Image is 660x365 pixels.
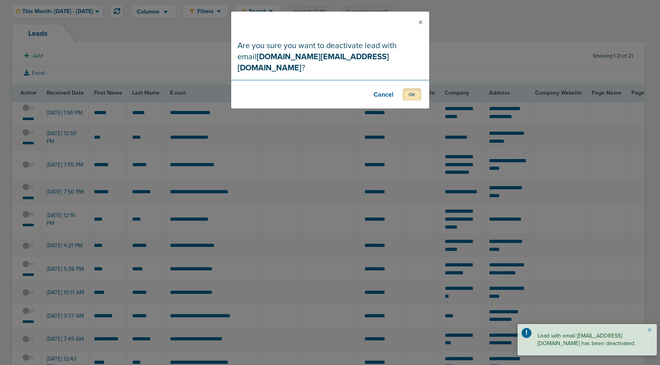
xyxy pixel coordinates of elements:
button: OK [403,88,421,101]
div: Are you sure you want to deactivate lead with email ? [231,34,429,80]
button: Cancel [368,88,399,101]
button: Close [647,326,652,335]
button: Close [412,12,429,34]
strong: [DOMAIN_NAME][EMAIL_ADDRESS][DOMAIN_NAME] [238,52,389,73]
div: Lead with email [EMAIL_ADDRESS][DOMAIN_NAME] has been deactivated. [518,324,657,355]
